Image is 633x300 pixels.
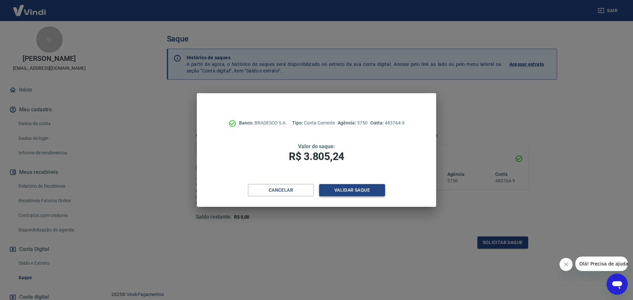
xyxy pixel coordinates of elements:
[239,120,255,125] span: Banco:
[575,257,628,271] iframe: Mensagem da empresa
[289,150,344,163] span: R$ 3.805,24
[4,5,55,10] span: Olá! Precisa de ajuda?
[239,120,287,126] p: BRADESCO S.A.
[370,120,385,125] span: Conta:
[338,120,357,125] span: Agência:
[292,120,335,126] p: Conta Corrente
[319,184,385,196] button: Validar saque
[298,143,335,150] span: Valor do saque:
[607,274,628,295] iframe: Botão para abrir a janela de mensagens
[559,258,573,271] iframe: Fechar mensagem
[248,184,314,196] button: Cancelar
[292,120,304,125] span: Tipo:
[338,120,367,126] p: 5750
[370,120,405,126] p: 483764-9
